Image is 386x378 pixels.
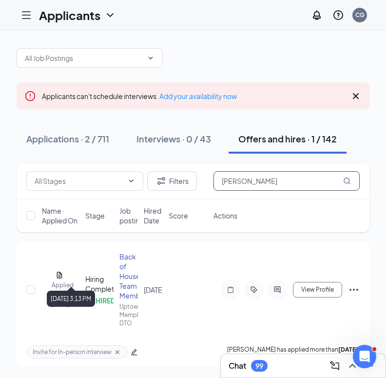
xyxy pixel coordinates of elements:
svg: Error [24,90,36,102]
svg: ActiveChat [271,286,283,294]
svg: ActiveTag [248,286,260,294]
svg: ComposeMessage [329,360,341,372]
div: Offers and hires · 1 / 142 [238,133,337,145]
button: ComposeMessage [327,358,343,374]
svg: Notifications [311,9,323,21]
span: Hired Date [144,206,163,225]
div: CG [355,11,365,19]
div: Applications · 2 / 711 [26,133,109,145]
svg: Cross [350,90,362,102]
svg: Note [225,286,236,294]
button: View Profile [293,282,342,298]
div: [DATE] 3:13 PM [47,291,95,307]
svg: MagnifyingGlass [343,177,351,185]
svg: Filter [155,175,167,187]
div: HIRED [96,296,116,305]
span: View Profile [301,286,334,293]
svg: Ellipses [348,284,360,296]
span: Score [169,211,188,220]
svg: ChevronDown [127,177,135,185]
div: Hiring Complete [85,274,114,294]
span: Applicants can't schedule interviews. [42,92,237,100]
div: Back of House Team Member [119,252,138,300]
h3: Chat [229,360,246,371]
span: Actions [213,211,237,220]
input: Search in offers and hires [213,171,360,191]
svg: QuestionInfo [332,9,344,21]
span: edit [131,349,137,356]
span: [DATE] [144,285,164,294]
div: 99 [255,362,263,370]
svg: ChevronDown [147,54,154,62]
div: Uptown Memphis DTO [119,302,138,327]
h1: Applicants [39,7,100,23]
span: Name · Applied On [42,206,79,225]
div: Interviews · 0 / 43 [136,133,211,145]
svg: Document [56,271,63,279]
button: ChevronUp [345,358,360,374]
input: All Job Postings [25,53,143,63]
span: Job posting [119,206,144,225]
b: [DATE] [338,346,358,353]
iframe: Intercom live chat [353,345,376,368]
p: [PERSON_NAME] has applied more than . [227,345,360,358]
svg: ChevronUp [347,360,358,372]
a: Add your availability now [159,92,237,100]
span: Stage [85,211,105,220]
button: Filter Filters [147,171,197,191]
svg: Cross [114,348,121,356]
span: Invite for In-person interview [33,348,112,356]
svg: Hamburger [20,9,32,21]
input: All Stages [35,176,123,186]
svg: ChevronDown [104,9,116,21]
